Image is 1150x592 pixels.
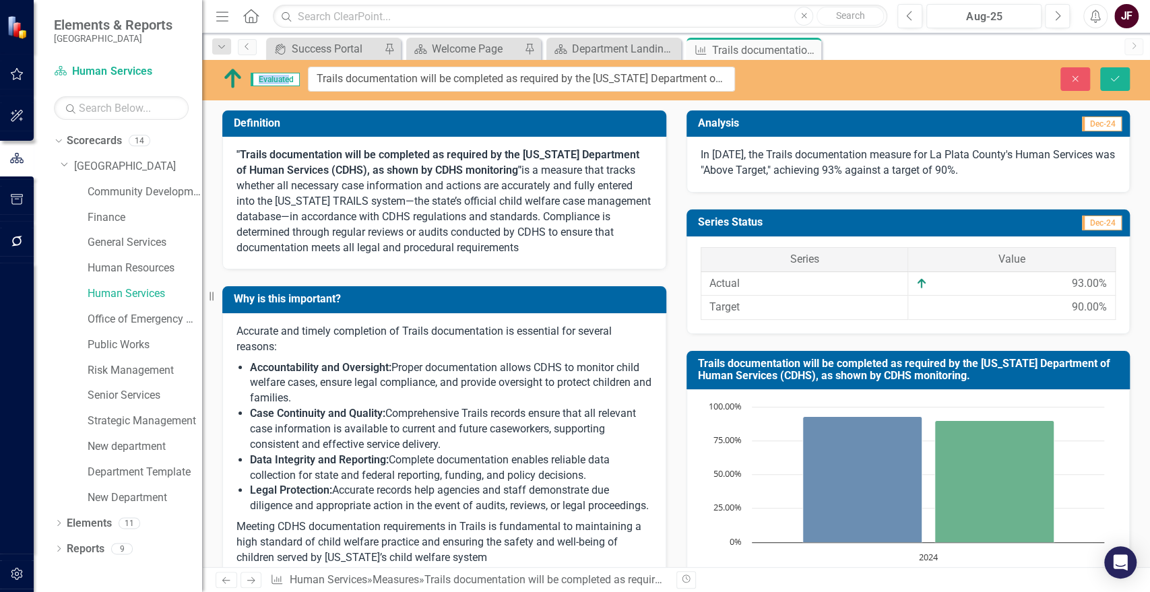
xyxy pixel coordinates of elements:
[1104,546,1137,579] div: Open Intercom Messenger
[709,400,742,412] text: 100.00%
[713,501,742,513] text: 25.00%
[273,5,887,28] input: Search ClearPoint...
[550,40,678,57] a: Department Landing Page
[698,358,1124,381] h3: Trails documentation will be completed as required by the [US_STATE] Department of Human Services...
[7,15,30,38] img: ClearPoint Strategy
[1072,276,1107,292] div: 93.00%
[234,293,660,305] h3: Why is this important?
[88,286,202,302] a: Human Services
[88,439,202,455] a: New department
[713,467,742,480] text: 50.00%
[373,573,419,586] a: Measures
[250,453,389,466] strong: Data Integrity and Reporting:
[713,434,742,446] text: 75.00%
[698,117,911,129] h3: Analysis
[250,483,652,514] p: Accurate records help agencies and staff demonstrate due diligence and appropriate action in the ...
[251,73,300,86] span: Evaluated
[129,135,150,147] div: 14
[88,261,202,276] a: Human Resources
[88,490,202,506] a: New Department
[236,517,652,566] p: Meeting CDHS documentation requirements in Trails is fundamental to maintaining a high standard o...
[701,247,908,271] th: Series
[1114,4,1139,28] button: JF
[250,484,332,496] strong: Legal Protection:
[236,147,652,255] p: is a measure that tracks whether all necessary case information and actions are accurately and fu...
[74,159,202,174] a: [GEOGRAPHIC_DATA]
[1072,300,1107,315] div: 90.00%
[250,453,652,484] p: Complete documentation enables reliable data collection for state and federal reporting, funding,...
[222,68,244,90] img: Above Target
[88,185,202,200] a: Community Development
[88,414,202,429] a: Strategic Management
[836,10,865,21] span: Search
[802,417,922,543] g: Actual, bar series 1 of 2 with 1 bar.
[730,535,742,548] text: 0%
[88,388,202,403] a: Senior Services
[817,7,884,26] button: Search
[236,324,652,358] p: Accurate and timely completion of Trails documentation is essential for several reasons:
[432,40,521,57] div: Welcome Page
[292,40,381,57] div: Success Portal
[934,421,1054,543] g: Target, bar series 2 of 2 with 1 bar.
[54,17,172,33] span: Elements & Reports
[250,361,391,374] strong: Accountability and Oversight:
[88,210,202,226] a: Finance
[698,216,958,228] h3: Series Status
[54,96,189,120] input: Search Below...
[270,572,666,588] div: » »
[931,9,1037,25] div: Aug-25
[916,278,927,289] img: Above Target
[926,4,1042,28] button: Aug-25
[572,40,678,57] div: Department Landing Page
[701,296,908,320] td: Target
[234,117,660,129] h3: Definition
[54,33,172,44] small: [GEOGRAPHIC_DATA]
[908,247,1116,271] th: Value
[250,407,385,420] strong: Case Continuity and Quality:
[424,573,1099,586] div: Trails documentation will be completed as required by the [US_STATE] Department of Human Services...
[934,421,1054,543] path: 2024, 90. Target.
[111,543,133,554] div: 9
[67,516,112,531] a: Elements
[67,133,122,149] a: Scorecards
[236,148,639,176] strong: "Trails documentation will be completed as required by the [US_STATE] Department of Human Service...
[410,40,521,57] a: Welcome Page
[250,360,652,407] p: Proper documentation allows CDHS to monitor child welfare cases, ensure legal compliance, and pro...
[88,312,202,327] a: Office of Emergency Management
[88,337,202,353] a: Public Works
[712,42,818,59] div: Trails documentation will be completed as required by the [US_STATE] Department of Human Services...
[67,541,104,557] a: Reports
[308,67,735,92] input: This field is required
[802,417,922,543] path: 2024, 93. Actual.
[1082,216,1122,230] span: Dec-24
[119,517,140,529] div: 11
[88,363,202,379] a: Risk Management
[290,573,367,586] a: Human Services
[250,406,652,453] p: Comprehensive Trails records ensure that all relevant case information is available to current an...
[701,147,1116,178] p: In [DATE], the Trails documentation measure for La Plata County's Human Services was "Above Targe...
[701,271,908,296] td: Actual
[918,551,938,563] text: 2024
[88,235,202,251] a: General Services
[54,64,189,79] a: Human Services
[269,40,381,57] a: Success Portal
[88,465,202,480] a: Department Template
[1082,117,1122,131] span: Dec-24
